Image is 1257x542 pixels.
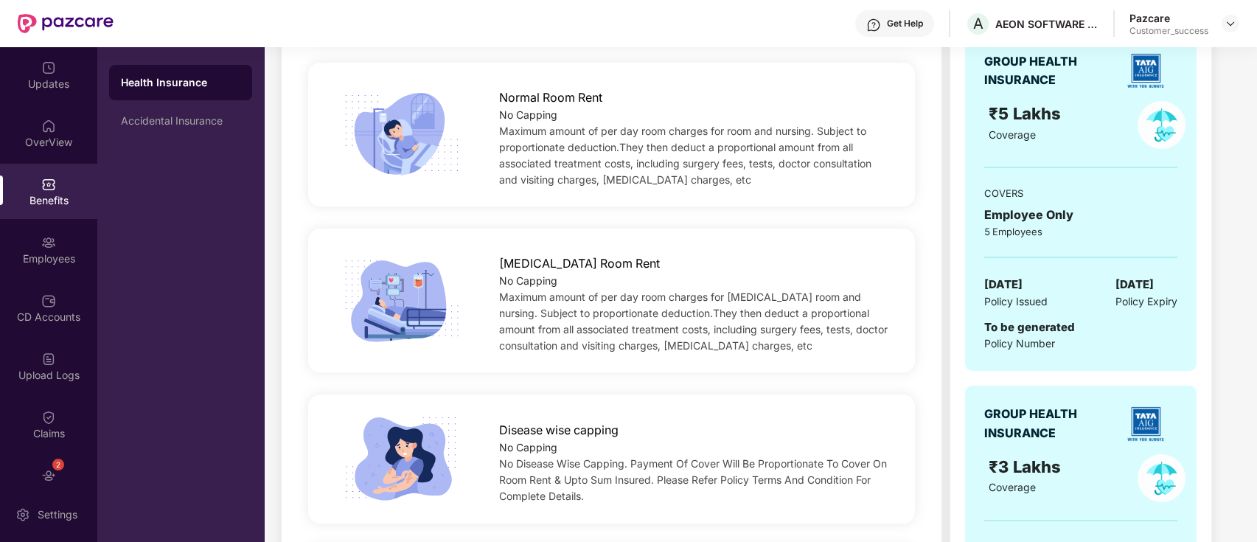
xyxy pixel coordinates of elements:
[499,254,660,273] span: [MEDICAL_DATA] Room Rent
[989,457,1065,476] span: ₹3 Lakhs
[41,235,56,250] img: svg+xml;base64,PHN2ZyBpZD0iRW1wbG95ZWVzIiB4bWxucz0iaHR0cDovL3d3dy53My5vcmcvMjAwMC9zdmciIHdpZHRoPS...
[989,481,1036,493] span: Coverage
[499,273,888,289] div: No Capping
[41,410,56,425] img: svg+xml;base64,PHN2ZyBpZD0iQ2xhaW0iIHhtbG5zPSJodHRwOi8vd3d3LnczLm9yZy8yMDAwL3N2ZyIgd2lkdGg9IjIwIi...
[1115,276,1154,293] span: [DATE]
[41,293,56,308] img: svg+xml;base64,PHN2ZyBpZD0iQ0RfQWNjb3VudHMiIGRhdGEtbmFtZT0iQ0QgQWNjb3VudHMiIHhtbG5zPSJodHRwOi8vd3...
[499,88,602,107] span: Normal Room Rent
[984,224,1177,239] div: 5 Employees
[984,52,1113,89] div: GROUP HEALTH INSURANCE
[984,320,1075,334] span: To be generated
[973,15,983,32] span: A
[499,125,871,186] span: Maximum amount of per day room charges for room and nursing. Subject to proportionate deduction.T...
[335,413,468,505] img: icon
[1129,25,1208,37] div: Customer_success
[335,254,468,347] img: icon
[887,18,923,29] div: Get Help
[866,18,881,32] img: svg+xml;base64,PHN2ZyBpZD0iSGVscC0zMngzMiIgeG1sbnM9Imh0dHA6Ly93d3cudzMub3JnLzIwMDAvc3ZnIiB3aWR0aD...
[499,457,887,502] span: No Disease Wise Capping. Payment Of Cover Will Be Proportionate To Cover On Room Rent & Upto Sum ...
[1138,454,1185,502] img: policyIcon
[984,276,1023,293] span: [DATE]
[1120,45,1171,97] img: insurerLogo
[1225,18,1236,29] img: svg+xml;base64,PHN2ZyBpZD0iRHJvcGRvd24tMzJ4MzIiIHhtbG5zPSJodHRwOi8vd3d3LnczLm9yZy8yMDAwL3N2ZyIgd2...
[1120,398,1171,450] img: insurerLogo
[335,88,468,180] img: icon
[41,60,56,75] img: svg+xml;base64,PHN2ZyBpZD0iVXBkYXRlZCIgeG1sbnM9Imh0dHA6Ly93d3cudzMub3JnLzIwMDAvc3ZnIiB3aWR0aD0iMj...
[52,459,64,470] div: 2
[121,115,240,127] div: Accidental Insurance
[15,507,30,522] img: svg+xml;base64,PHN2ZyBpZD0iU2V0dGluZy0yMHgyMCIgeG1sbnM9Imh0dHA6Ly93d3cudzMub3JnLzIwMDAvc3ZnIiB3aW...
[41,352,56,366] img: svg+xml;base64,PHN2ZyBpZD0iVXBsb2FkX0xvZ3MiIGRhdGEtbmFtZT0iVXBsb2FkIExvZ3MiIHhtbG5zPSJodHRwOi8vd3...
[984,206,1177,224] div: Employee Only
[989,104,1065,123] span: ₹5 Lakhs
[984,293,1048,310] span: Policy Issued
[984,337,1055,350] span: Policy Number
[1129,11,1208,25] div: Pazcare
[984,405,1113,442] div: GROUP HEALTH INSURANCE
[984,186,1177,201] div: COVERS
[499,421,619,439] span: Disease wise capping
[499,291,888,352] span: Maximum amount of per day room charges for [MEDICAL_DATA] room and nursing. Subject to proportion...
[41,119,56,133] img: svg+xml;base64,PHN2ZyBpZD0iSG9tZSIgeG1sbnM9Imh0dHA6Ly93d3cudzMub3JnLzIwMDAvc3ZnIiB3aWR0aD0iMjAiIG...
[995,17,1098,31] div: AEON SOFTWARE PRIVATE LIMITED
[41,468,56,483] img: svg+xml;base64,PHN2ZyBpZD0iRW5kb3JzZW1lbnRzIiB4bWxucz0iaHR0cDovL3d3dy53My5vcmcvMjAwMC9zdmciIHdpZH...
[1138,101,1185,149] img: policyIcon
[1115,293,1177,310] span: Policy Expiry
[499,439,888,456] div: No Capping
[989,128,1036,141] span: Coverage
[33,507,82,522] div: Settings
[121,75,240,90] div: Health Insurance
[499,107,888,123] div: No Capping
[18,14,114,33] img: New Pazcare Logo
[41,177,56,192] img: svg+xml;base64,PHN2ZyBpZD0iQmVuZWZpdHMiIHhtbG5zPSJodHRwOi8vd3d3LnczLm9yZy8yMDAwL3N2ZyIgd2lkdGg9Ij...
